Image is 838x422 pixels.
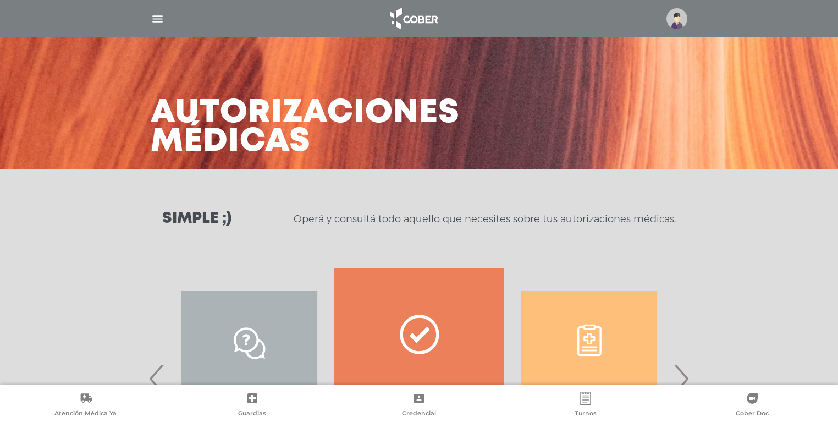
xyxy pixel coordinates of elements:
[666,8,687,29] img: profile-placeholder.svg
[151,12,164,26] img: Cober_menu-lines-white.svg
[169,392,335,420] a: Guardias
[162,211,231,227] h3: Simple ;)
[294,212,676,226] p: Operá y consultá todo aquello que necesites sobre tus autorizaciones médicas.
[146,349,168,408] span: Previous
[54,409,117,419] span: Atención Médica Ya
[669,392,836,420] a: Cober Doc
[384,6,442,32] img: logo_cober_home-white.png
[335,392,502,420] a: Credencial
[736,409,769,419] span: Cober Doc
[503,392,669,420] a: Turnos
[238,409,266,419] span: Guardias
[670,349,692,408] span: Next
[2,392,169,420] a: Atención Médica Ya
[575,409,597,419] span: Turnos
[151,99,460,156] h3: Autorizaciones médicas
[402,409,436,419] span: Credencial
